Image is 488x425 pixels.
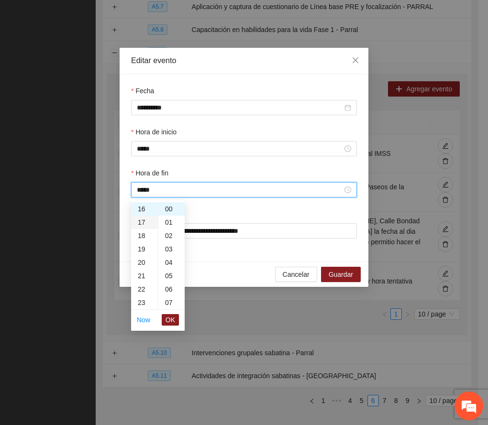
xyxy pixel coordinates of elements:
button: OK [162,314,179,326]
input: Lugar [131,223,357,239]
div: 21 [131,269,158,283]
div: 04 [158,256,185,269]
button: Cancelar [275,267,317,282]
div: Minimizar ventana de chat en vivo [157,5,180,28]
span: OK [166,315,175,325]
div: 07 [158,296,185,309]
div: 18 [131,229,158,242]
div: 16 [131,202,158,216]
div: 23 [131,296,158,309]
span: Guardar [329,269,353,280]
textarea: Escriba su mensaje y pulse “Intro” [5,261,182,294]
a: Now [137,316,150,324]
input: Hora de fin [137,185,343,195]
span: Estamos en línea. [55,128,132,224]
input: Fecha [137,102,343,113]
label: Fecha [131,86,154,96]
span: close [352,56,359,64]
span: Cancelar [283,269,310,280]
input: Hora de inicio [137,143,343,154]
div: 01 [158,216,185,229]
div: Chatee con nosotros ahora [50,49,161,61]
div: 03 [158,242,185,256]
button: Guardar [321,267,361,282]
div: 22 [131,283,158,296]
button: Close [343,48,368,74]
div: 06 [158,283,185,296]
div: 05 [158,269,185,283]
div: 00 [158,202,185,216]
div: 02 [158,229,185,242]
label: Hora de fin [131,168,168,178]
div: Editar evento [131,55,357,66]
div: 17 [131,216,158,229]
label: Hora de inicio [131,127,177,137]
div: 20 [131,256,158,269]
div: 19 [131,242,158,256]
